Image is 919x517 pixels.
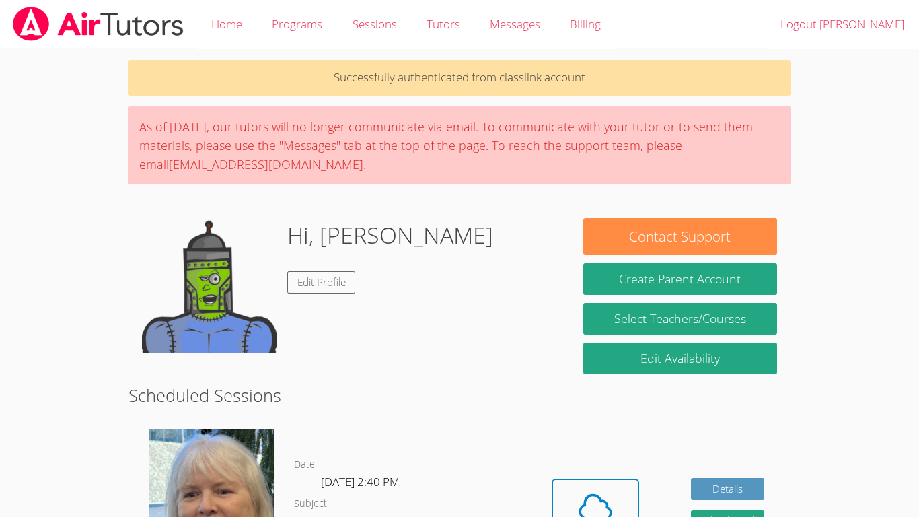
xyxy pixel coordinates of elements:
[583,343,777,374] a: Edit Availability
[490,16,540,32] span: Messages
[691,478,765,500] a: Details
[583,263,777,295] button: Create Parent Account
[128,106,791,184] div: As of [DATE], our tutors will no longer communicate via email. To communicate with your tutor or ...
[287,271,356,294] a: Edit Profile
[321,474,400,489] span: [DATE] 2:40 PM
[294,456,315,473] dt: Date
[128,382,791,408] h2: Scheduled Sessions
[142,218,277,353] img: default.png
[583,218,777,255] button: Contact Support
[11,7,185,41] img: airtutors_banner-c4298cdbf04f3fff15de1276eac7730deb9818008684d7c2e4769d2f7ddbe033.png
[294,495,327,512] dt: Subject
[583,303,777,335] a: Select Teachers/Courses
[128,60,791,96] p: Successfully authenticated from classlink account
[287,218,493,252] h1: Hi, [PERSON_NAME]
